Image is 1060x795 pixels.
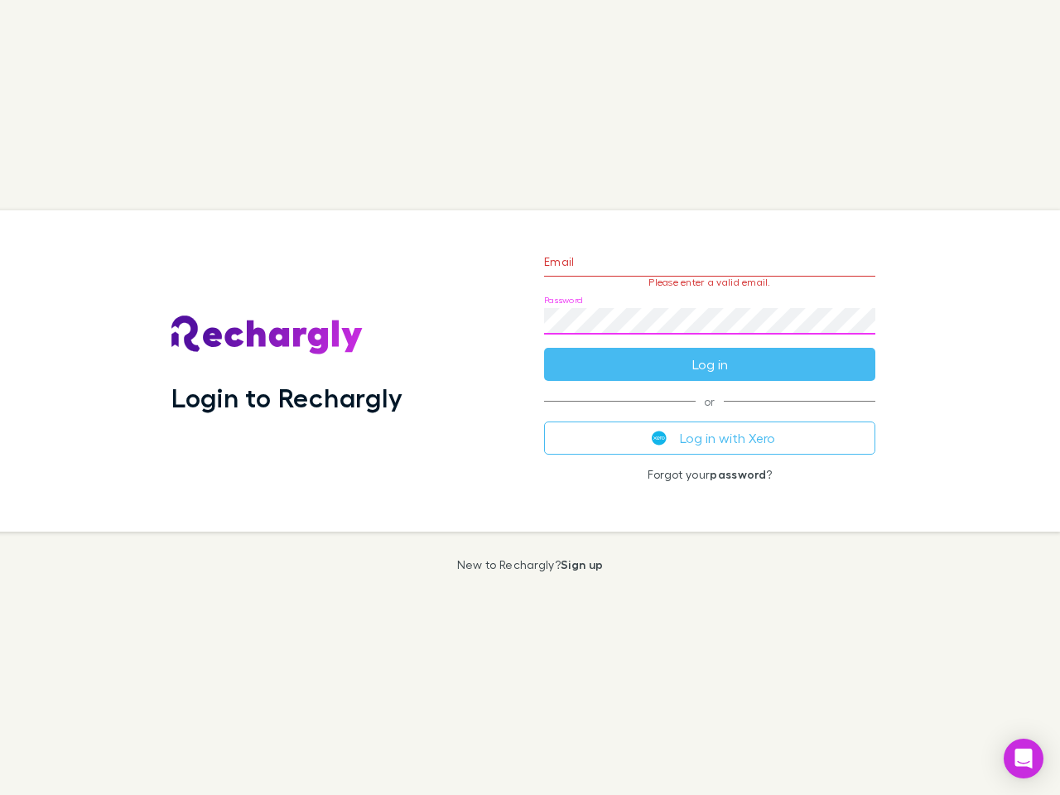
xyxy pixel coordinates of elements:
[171,382,402,413] h1: Login to Rechargly
[1004,739,1043,778] div: Open Intercom Messenger
[710,467,766,481] a: password
[457,558,604,571] p: New to Rechargly?
[544,348,875,381] button: Log in
[171,316,364,355] img: Rechargly's Logo
[544,422,875,455] button: Log in with Xero
[544,294,583,306] label: Password
[544,401,875,402] span: or
[544,468,875,481] p: Forgot your ?
[561,557,603,571] a: Sign up
[544,277,875,288] p: Please enter a valid email.
[652,431,667,446] img: Xero's logo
